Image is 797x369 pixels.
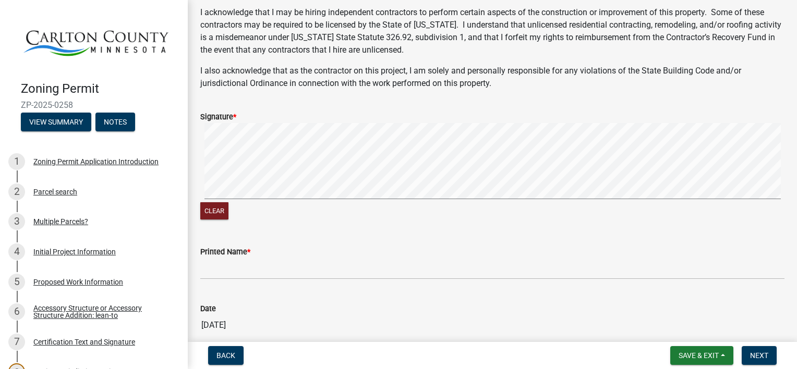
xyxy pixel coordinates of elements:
button: View Summary [21,113,91,131]
div: Multiple Parcels? [33,218,88,225]
div: 7 [8,334,25,350]
h4: Zoning Permit [21,81,179,96]
div: Zoning Permit Application Introduction [33,158,159,165]
div: 3 [8,213,25,230]
div: 1 [8,153,25,170]
button: Notes [95,113,135,131]
div: Accessory Structure or Accessory Structure Addition: lean-to [33,304,171,319]
p: I acknowledge that I may be hiring independent contractors to perform certain aspects of the cons... [200,6,784,56]
button: Clear [200,202,228,219]
button: Back [208,346,244,365]
span: ZP-2025-0258 [21,100,167,110]
div: 4 [8,243,25,260]
img: Carlton County, Minnesota [21,11,171,70]
span: Save & Exit [679,351,719,360]
div: 6 [8,303,25,320]
label: Date [200,305,216,313]
span: Next [750,351,768,360]
span: Back [216,351,235,360]
div: Parcel search [33,188,77,195]
wm-modal-confirm: Summary [21,119,91,127]
button: Save & Exit [670,346,733,365]
div: Initial Project Information [33,248,116,255]
div: Certification Text and Signature [33,338,135,346]
label: Signature [200,114,236,121]
label: Printed Name [200,249,250,256]
p: I also acknowledge that as the contractor on this project, I am solely and personally responsible... [200,65,784,90]
div: Proposed Work Information [33,278,123,286]
button: Next [742,346,777,365]
div: 5 [8,274,25,290]
wm-modal-confirm: Notes [95,119,135,127]
div: 2 [8,183,25,200]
